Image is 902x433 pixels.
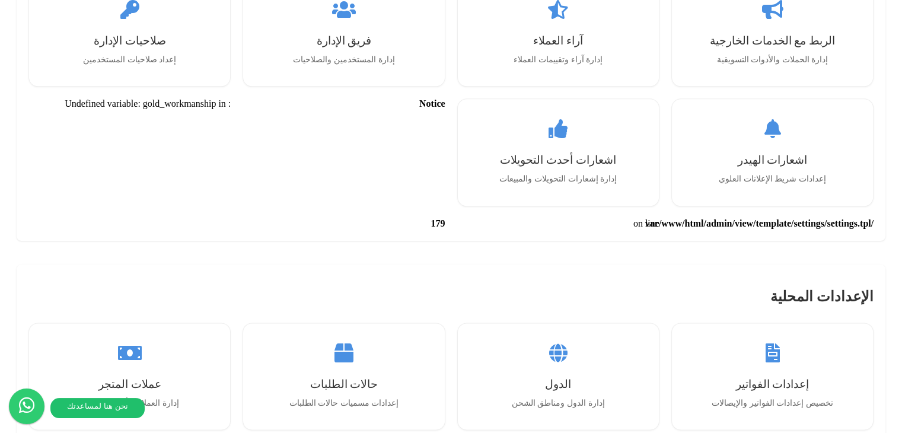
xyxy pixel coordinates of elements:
[478,153,639,167] h3: اشعارات أحدث التحويلات
[478,53,639,66] p: إدارة آراء وتقييمات العملاء
[692,34,853,47] h3: الربط مع الخدمات الخارجية
[478,34,639,47] h3: آراء العملاء
[478,173,639,186] p: إدارة إشعارات التحويلات والمبيعات
[692,173,853,186] p: إعدادات شريط الإعلانات العلوي
[692,397,853,410] p: تخصيص إعدادات الفواتير والإيصالات
[263,397,424,410] p: إعدادات مسميات حالات الطلبات
[671,218,874,229] b: /var/www/html/admin/view/template/settings/settings.tpl
[251,332,436,422] a: حالات الطلباتإعدادات مسميات حالات الطلبات
[692,53,853,66] p: إدارة الحملات والأدوات التسويقية
[692,153,853,167] h3: اشعارات الهيدر
[37,332,222,422] a: عملات المتجرإدارة العملات وأسعار الصرف
[263,377,424,391] h3: حالات الطلبات
[243,218,445,229] b: 179
[692,377,853,391] h3: إعدادات الفواتير
[680,107,865,198] a: اشعارات الهيدرإعدادات شريط الإعلانات العلوي
[49,377,210,391] h3: عملات المتجر
[466,107,651,198] a: اشعارات أحدث التحويلاتإدارة إشعارات التحويلات والمبيعات
[49,53,210,66] p: إعداد صلاحيات المستخدمين
[478,377,639,391] h3: الدول
[263,53,424,66] p: إدارة المستخدمين والصلاحيات
[49,34,210,47] h3: صلاحيات الإدارة
[49,397,210,410] p: إدارة العملات وأسعار الصرف
[263,34,424,47] h3: فريق الإدارة
[478,397,639,410] p: إدارة الدول ومناطق الشحن
[28,288,874,311] h2: الإعدادات المحلية
[680,332,865,422] a: إعدادات الفواتيرتخصيص إعدادات الفواتير والإيصالات
[466,332,651,422] a: الدولإدارة الدول ومناطق الشحن
[243,98,445,206] b: Notice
